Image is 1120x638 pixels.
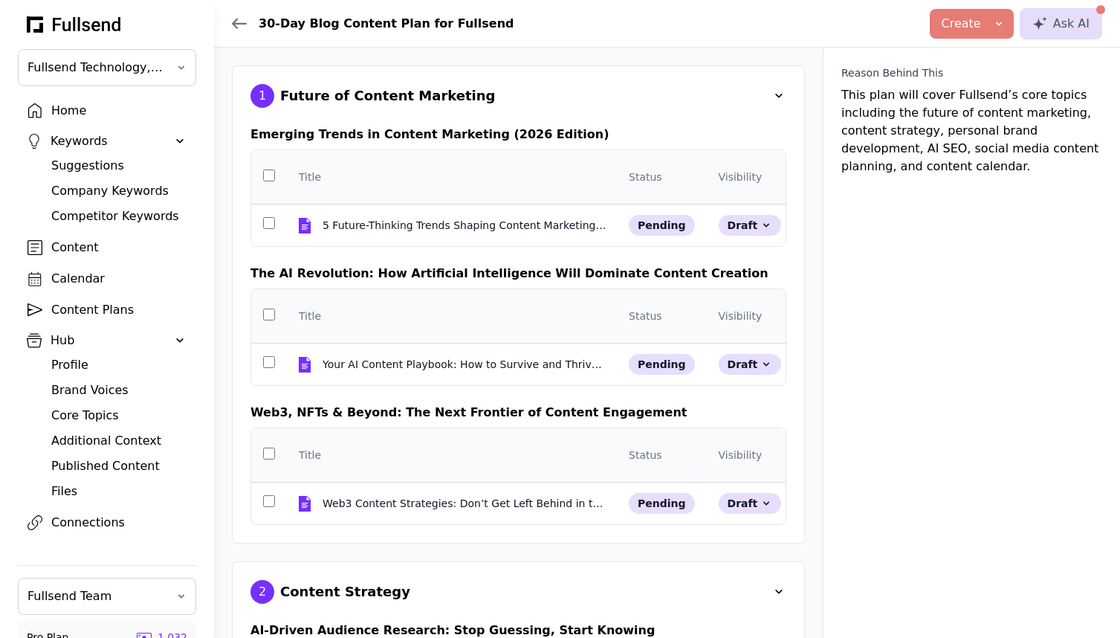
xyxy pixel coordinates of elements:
div: Emerging Trends in Content Marketing (2026 Edition) [250,126,786,144]
div: Suggestions [51,157,187,175]
a: Published Content [42,454,196,479]
a: Profile [42,352,196,378]
div: Company Keywords [51,182,187,200]
a: Competitor Keywords [42,204,196,229]
a: Connections [18,510,196,535]
div: Status [629,309,662,323]
span: Fullsend Team [27,587,166,605]
div: Draft [719,354,782,375]
div: Brand Voices [51,381,187,399]
div: Content Plans [51,301,187,319]
a: Content [18,235,196,260]
div: Reason Behind This [841,65,943,80]
div: 2 [250,580,274,604]
div: Your AI Content Playbook: How to Survive and Thrive in the New Era [323,357,608,372]
div: Core Topics [51,407,187,425]
a: Brand Voices [42,378,196,403]
div: Published Content [51,457,187,475]
div: Content Strategy [280,581,410,602]
div: 5 Future-Thinking Trends Shaping Content Marketing (And Why You're About to Miss Out) [323,218,608,233]
div: pending [629,493,695,514]
div: Status [629,448,662,463]
div: Web3, NFTs & Beyond: The Next Frontier of Content Engagement [250,404,786,422]
div: Profile [51,356,187,374]
div: The AI Revolution: How Artificial Intelligence Will Dominate Content Creation [250,265,786,283]
div: Draft [719,493,782,514]
a: Suggestions [42,153,196,178]
div: Connections [51,514,187,532]
a: Home [18,98,196,123]
span: Fullsend Technology, Inc. [27,59,166,77]
div: Content [51,239,187,257]
div: This plan will cover Fullsend’s core topics including the future of content marketing, content st... [841,65,1102,175]
div: Title [299,170,321,184]
div: pending [629,354,695,375]
button: Fullsend Team [18,578,196,615]
a: Core Topics [42,403,196,428]
div: Web3 Content Strategies: Don’t Get Left Behind in the Decentralized Era [323,496,608,511]
div: Visibility [719,448,763,463]
div: Future of Content Marketing [280,86,495,106]
div: Hub [51,332,164,349]
button: Create [930,9,1014,39]
div: Draft [719,215,782,236]
div: Create [942,15,981,33]
a: Files [42,479,196,504]
a: Company Keywords [42,178,196,204]
div: 30-Day Blog Content Plan for Fullsend [259,15,514,33]
div: Ask AI [1032,15,1090,33]
div: Status [629,170,662,184]
button: Fullsend Technology, Inc. [18,49,196,86]
div: Competitor Keywords [51,207,187,225]
a: Calendar [18,266,196,291]
a: Additional Context [42,428,196,454]
a: Content Plans [18,297,196,323]
div: Calendar [51,270,187,288]
div: Title [299,309,321,323]
div: Visibility [719,309,763,323]
div: Home [51,102,187,120]
div: Keywords [51,132,164,150]
button: Ask AI [1020,8,1102,39]
div: 1 [250,84,274,108]
div: Title [299,448,321,463]
div: Visibility [719,170,763,184]
div: pending [629,215,695,236]
div: Additional Context [51,432,187,450]
div: Files [51,483,187,500]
